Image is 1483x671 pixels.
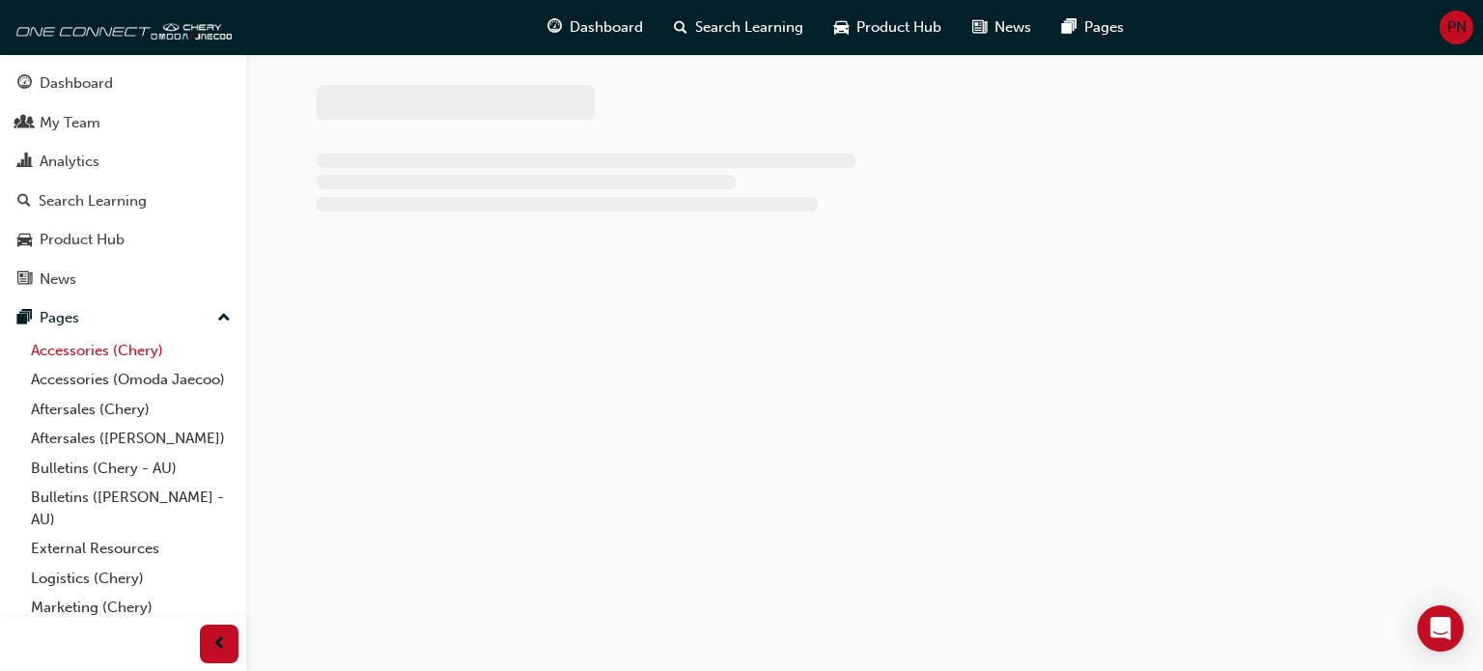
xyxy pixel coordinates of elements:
a: External Resources [23,534,238,564]
a: news-iconNews [957,8,1047,47]
a: Accessories (Omoda Jaecoo) [23,365,238,395]
a: car-iconProduct Hub [819,8,957,47]
a: Bulletins ([PERSON_NAME] - AU) [23,483,238,534]
a: guage-iconDashboard [532,8,658,47]
span: up-icon [217,306,231,331]
a: News [8,262,238,297]
span: car-icon [834,15,849,40]
span: car-icon [17,232,32,249]
button: Pages [8,300,238,336]
a: pages-iconPages [1047,8,1139,47]
span: pages-icon [17,310,32,327]
a: Accessories (Chery) [23,336,238,366]
span: news-icon [972,15,987,40]
span: guage-icon [17,75,32,93]
a: Logistics (Chery) [23,564,238,594]
div: Product Hub [40,229,125,251]
span: Search Learning [695,16,803,39]
div: Open Intercom Messenger [1417,605,1464,652]
a: Bulletins (Chery - AU) [23,454,238,484]
div: News [40,268,76,291]
span: Product Hub [856,16,941,39]
a: My Team [8,105,238,141]
span: chart-icon [17,154,32,171]
span: guage-icon [547,15,562,40]
span: Pages [1084,16,1124,39]
span: people-icon [17,115,32,132]
span: prev-icon [212,632,227,657]
div: Analytics [40,151,99,173]
span: News [994,16,1031,39]
div: Dashboard [40,72,113,95]
a: Analytics [8,144,238,180]
span: search-icon [674,15,687,40]
span: news-icon [17,271,32,289]
a: Dashboard [8,66,238,101]
a: Aftersales (Chery) [23,395,238,425]
a: Product Hub [8,222,238,258]
div: Pages [40,307,79,329]
span: search-icon [17,193,31,210]
span: PN [1447,16,1467,39]
button: DashboardMy TeamAnalyticsSearch LearningProduct HubNews [8,62,238,300]
button: PN [1440,11,1473,44]
div: Search Learning [39,190,147,212]
a: Aftersales ([PERSON_NAME]) [23,424,238,454]
a: search-iconSearch Learning [658,8,819,47]
div: My Team [40,112,100,134]
span: pages-icon [1062,15,1077,40]
span: Dashboard [570,16,643,39]
a: Search Learning [8,183,238,219]
a: Marketing (Chery) [23,593,238,623]
img: oneconnect [10,8,232,46]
